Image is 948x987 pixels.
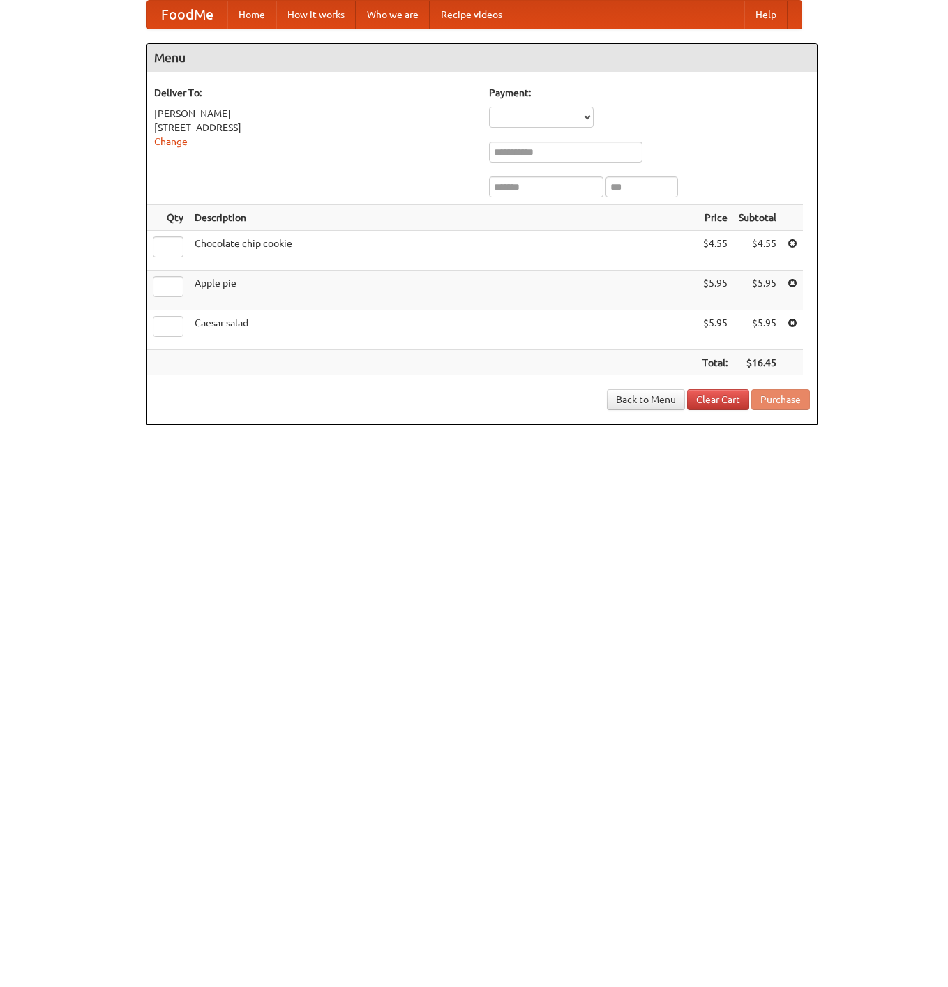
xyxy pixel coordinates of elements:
[356,1,430,29] a: Who we are
[697,205,733,231] th: Price
[687,389,749,410] a: Clear Cart
[697,310,733,350] td: $5.95
[147,205,189,231] th: Qty
[430,1,513,29] a: Recipe videos
[189,271,697,310] td: Apple pie
[154,86,475,100] h5: Deliver To:
[189,310,697,350] td: Caesar salad
[733,205,782,231] th: Subtotal
[744,1,788,29] a: Help
[276,1,356,29] a: How it works
[189,205,697,231] th: Description
[697,231,733,271] td: $4.55
[697,271,733,310] td: $5.95
[607,389,685,410] a: Back to Menu
[697,350,733,376] th: Total:
[733,310,782,350] td: $5.95
[154,136,188,147] a: Change
[489,86,810,100] h5: Payment:
[733,350,782,376] th: $16.45
[227,1,276,29] a: Home
[154,121,475,135] div: [STREET_ADDRESS]
[147,1,227,29] a: FoodMe
[751,389,810,410] button: Purchase
[733,271,782,310] td: $5.95
[147,44,817,72] h4: Menu
[189,231,697,271] td: Chocolate chip cookie
[154,107,475,121] div: [PERSON_NAME]
[733,231,782,271] td: $4.55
